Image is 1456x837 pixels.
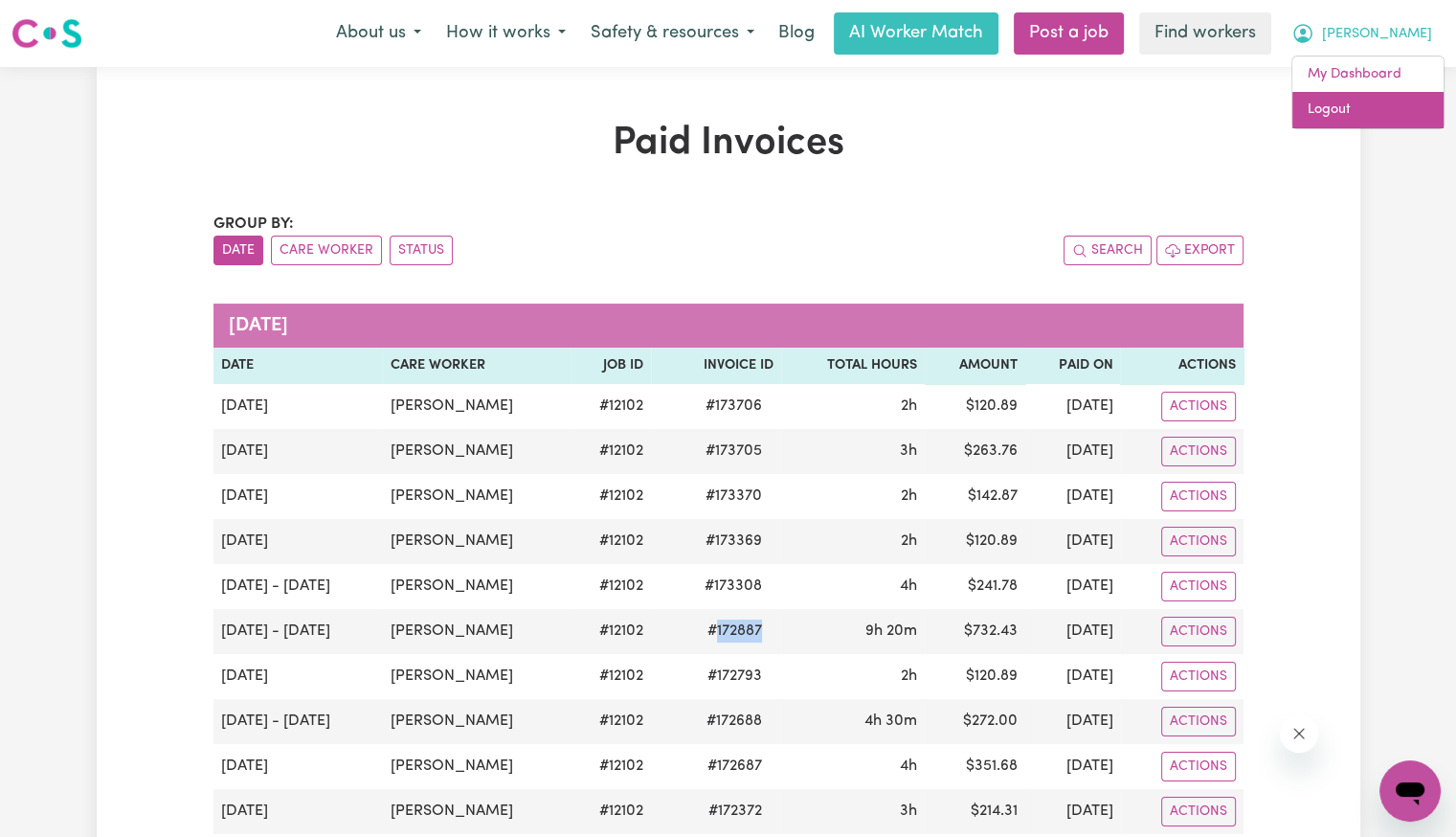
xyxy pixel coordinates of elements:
[1161,752,1236,781] button: Actions
[213,236,263,265] button: sort invoices by date
[434,13,578,54] button: How it works
[213,699,383,744] td: [DATE] - [DATE]
[213,429,383,474] td: [DATE]
[901,533,917,549] span: 2 hours
[1139,12,1271,55] a: Find workers
[213,216,294,232] span: Group by:
[694,395,773,418] span: # 173706
[925,654,1025,699] td: $ 120.89
[1025,519,1120,564] td: [DATE]
[213,789,383,834] td: [DATE]
[1161,707,1236,736] button: Actions
[213,654,383,699] td: [DATE]
[383,474,571,519] td: [PERSON_NAME]
[1161,482,1236,511] button: Actions
[900,443,917,459] span: 3 hours
[901,398,917,414] span: 2 hours
[1161,617,1236,646] button: Actions
[383,744,571,789] td: [PERSON_NAME]
[383,384,571,429] td: [PERSON_NAME]
[925,699,1025,744] td: $ 272.00
[925,519,1025,564] td: $ 120.89
[865,623,917,639] span: 9 hours 20 minutes
[1025,384,1120,429] td: [DATE]
[571,348,651,384] th: Job ID
[1322,24,1432,45] span: [PERSON_NAME]
[925,384,1025,429] td: $ 120.89
[383,564,571,609] td: [PERSON_NAME]
[1292,92,1444,128] a: Logout
[213,304,1243,348] caption: [DATE]
[900,758,917,774] span: 4 hours
[578,13,767,54] button: Safety & resources
[1014,12,1124,55] a: Post a job
[1064,236,1152,265] button: Search
[695,710,773,733] span: # 172688
[1120,348,1243,384] th: Actions
[1379,760,1441,822] iframe: Button to launch messaging window
[390,236,453,265] button: sort invoices by paid status
[213,474,383,519] td: [DATE]
[1025,348,1120,384] th: Paid On
[1025,429,1120,474] td: [DATE]
[834,12,998,55] a: AI Worker Match
[925,744,1025,789] td: $ 351.68
[213,744,383,789] td: [DATE]
[571,789,651,834] td: # 12102
[925,429,1025,474] td: $ 263.76
[1280,714,1318,753] iframe: Close message
[925,474,1025,519] td: $ 142.87
[383,699,571,744] td: [PERSON_NAME]
[383,654,571,699] td: [PERSON_NAME]
[900,803,917,819] span: 3 hours
[571,744,651,789] td: # 12102
[1025,609,1120,654] td: [DATE]
[696,755,773,778] span: # 172687
[271,236,382,265] button: sort invoices by care worker
[571,654,651,699] td: # 12102
[925,609,1025,654] td: $ 732.43
[694,440,773,463] span: # 173705
[1025,699,1120,744] td: [DATE]
[383,348,571,384] th: Care Worker
[1025,564,1120,609] td: [DATE]
[1025,654,1120,699] td: [DATE]
[1292,57,1444,93] a: My Dashboard
[651,348,781,384] th: Invoice ID
[213,384,383,429] td: [DATE]
[925,348,1025,384] th: Amount
[694,485,773,508] span: # 173370
[213,609,383,654] td: [DATE] - [DATE]
[571,564,651,609] td: # 12102
[11,16,82,51] img: Careseekers logo
[925,789,1025,834] td: $ 214.31
[571,429,651,474] td: # 12102
[1161,572,1236,601] button: Actions
[901,668,917,684] span: 2 hours
[213,348,383,384] th: Date
[1161,527,1236,556] button: Actions
[901,488,917,504] span: 2 hours
[1161,392,1236,421] button: Actions
[1291,56,1445,129] div: My Account
[571,519,651,564] td: # 12102
[213,121,1243,167] h1: Paid Invoices
[213,519,383,564] td: [DATE]
[781,348,925,384] th: Total Hours
[1161,797,1236,826] button: Actions
[697,800,773,823] span: # 172372
[696,620,773,643] span: # 172887
[213,564,383,609] td: [DATE] - [DATE]
[1156,236,1243,265] button: Export
[571,699,651,744] td: # 12102
[1025,744,1120,789] td: [DATE]
[696,665,773,688] span: # 172793
[571,384,651,429] td: # 12102
[767,12,826,55] a: Blog
[383,789,571,834] td: [PERSON_NAME]
[693,575,773,598] span: # 173308
[324,13,434,54] button: About us
[1025,474,1120,519] td: [DATE]
[571,474,651,519] td: # 12102
[1161,662,1236,691] button: Actions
